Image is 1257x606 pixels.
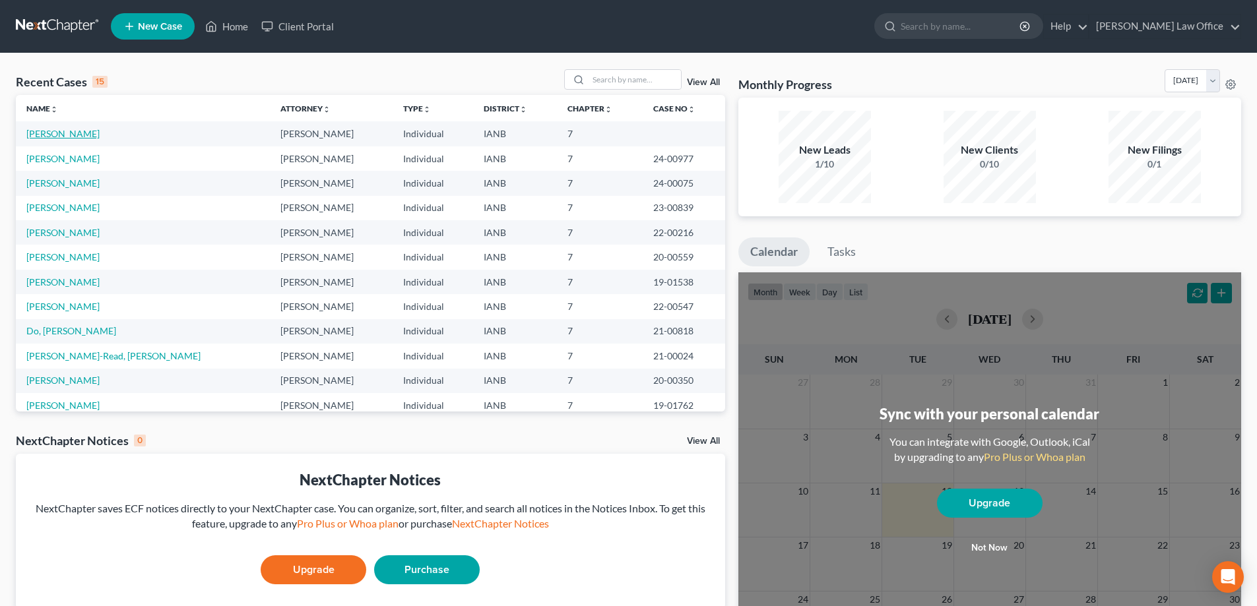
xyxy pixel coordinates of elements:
td: Individual [393,393,473,417]
a: Do, [PERSON_NAME] [26,325,116,336]
td: 7 [557,121,643,146]
td: Individual [393,344,473,368]
td: IANB [473,270,557,294]
div: Open Intercom Messenger [1212,561,1244,593]
td: 7 [557,196,643,220]
td: Individual [393,294,473,318]
td: IANB [473,121,557,146]
a: Calendar [738,237,810,266]
td: 7 [557,344,643,368]
td: [PERSON_NAME] [270,294,393,318]
td: 22-00547 [643,294,725,318]
td: [PERSON_NAME] [270,121,393,146]
a: View All [687,437,720,446]
div: NextChapter saves ECF notices directly to your NextChapter case. You can organize, sort, filter, ... [26,501,715,531]
td: IANB [473,245,557,269]
a: [PERSON_NAME] [26,276,100,288]
td: [PERSON_NAME] [270,393,393,417]
td: 7 [557,393,643,417]
td: Individual [393,369,473,393]
td: Individual [393,171,473,195]
a: Attorneyunfold_more [280,104,331,113]
td: 20-00559 [643,245,725,269]
i: unfold_more [688,106,695,113]
a: Purchase [374,555,480,584]
a: Upgrade [937,489,1043,518]
a: [PERSON_NAME] [26,400,100,411]
div: You can integrate with Google, Outlook, iCal by upgrading to any [884,435,1095,465]
td: 21-00024 [643,344,725,368]
a: [PERSON_NAME] [26,227,100,238]
i: unfold_more [423,106,431,113]
button: Not now [937,535,1043,561]
td: Individual [393,245,473,269]
td: Individual [393,270,473,294]
a: Nameunfold_more [26,104,58,113]
i: unfold_more [323,106,331,113]
td: 24-00977 [643,146,725,171]
a: [PERSON_NAME] [26,153,100,164]
td: Individual [393,121,473,146]
td: 7 [557,171,643,195]
td: [PERSON_NAME] [270,369,393,393]
a: [PERSON_NAME] [26,177,100,189]
a: Tasks [816,237,868,266]
td: IANB [473,393,557,417]
td: 7 [557,369,643,393]
a: Pro Plus or Whoa plan [297,517,399,530]
td: Individual [393,146,473,171]
a: [PERSON_NAME]-Read, [PERSON_NAME] [26,350,201,361]
div: Sync with your personal calendar [880,404,1099,424]
div: 0 [134,435,146,446]
span: New Case [138,22,182,32]
a: [PERSON_NAME] [26,301,100,312]
i: unfold_more [604,106,612,113]
td: IANB [473,220,557,245]
td: Individual [393,319,473,344]
a: Home [199,15,255,38]
div: Recent Cases [16,74,108,90]
td: 7 [557,270,643,294]
a: View All [687,78,720,87]
td: [PERSON_NAME] [270,270,393,294]
td: 24-00075 [643,171,725,195]
td: 19-01762 [643,393,725,417]
td: 22-00216 [643,220,725,245]
td: 20-00350 [643,369,725,393]
input: Search by name... [901,14,1021,38]
a: NextChapter Notices [452,517,549,530]
td: [PERSON_NAME] [270,196,393,220]
td: IANB [473,319,557,344]
a: Districtunfold_more [484,104,527,113]
div: New Filings [1109,142,1201,158]
td: 19-01538 [643,270,725,294]
td: [PERSON_NAME] [270,344,393,368]
td: IANB [473,294,557,318]
td: IANB [473,344,557,368]
div: 0/1 [1109,158,1201,171]
div: New Leads [779,142,871,158]
td: [PERSON_NAME] [270,146,393,171]
a: Pro Plus or Whoa plan [984,450,1085,463]
td: IANB [473,196,557,220]
td: [PERSON_NAME] [270,319,393,344]
td: 7 [557,220,643,245]
input: Search by name... [589,70,681,89]
i: unfold_more [519,106,527,113]
div: 15 [92,76,108,88]
td: Individual [393,196,473,220]
a: [PERSON_NAME] Law Office [1089,15,1241,38]
div: NextChapter Notices [26,470,715,490]
td: IANB [473,171,557,195]
td: 21-00818 [643,319,725,344]
td: [PERSON_NAME] [270,245,393,269]
td: [PERSON_NAME] [270,171,393,195]
a: [PERSON_NAME] [26,202,100,213]
a: Case Nounfold_more [653,104,695,113]
a: [PERSON_NAME] [26,251,100,262]
i: unfold_more [50,106,58,113]
td: [PERSON_NAME] [270,220,393,245]
a: Typeunfold_more [403,104,431,113]
td: IANB [473,369,557,393]
a: Help [1044,15,1088,38]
